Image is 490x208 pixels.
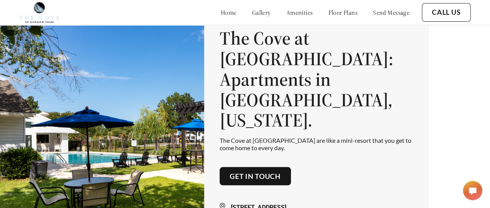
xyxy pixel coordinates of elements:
[221,9,237,16] a: home
[328,9,358,16] a: floor plans
[230,172,281,180] a: Get in touch
[19,2,59,23] img: cove_at_golden_isles_logo.png
[252,9,271,16] a: gallery
[286,9,313,16] a: amenities
[220,167,291,185] button: Get in touch
[373,9,409,16] a: send message
[432,8,461,17] a: Call Us
[220,137,413,151] p: The Cove at [GEOGRAPHIC_DATA] are like a mini-resort that you get to come home to every day.
[220,28,413,130] h1: The Cove at [GEOGRAPHIC_DATA]: Apartments in [GEOGRAPHIC_DATA], [US_STATE].
[422,3,471,22] button: Call Us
